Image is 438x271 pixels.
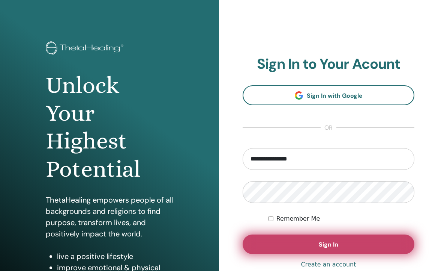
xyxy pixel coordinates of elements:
[268,214,414,223] div: Keep me authenticated indefinitely or until I manually logout
[276,214,320,223] label: Remember Me
[321,123,336,132] span: or
[243,56,414,73] h2: Sign In to Your Acount
[307,92,363,100] span: Sign In with Google
[301,260,356,269] a: Create an account
[46,194,173,239] p: ThetaHealing empowers people of all backgrounds and religions to find purpose, transform lives, a...
[243,235,414,254] button: Sign In
[57,251,173,262] li: live a positive lifestyle
[243,85,414,105] a: Sign In with Google
[46,71,173,183] h1: Unlock Your Highest Potential
[319,241,338,248] span: Sign In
